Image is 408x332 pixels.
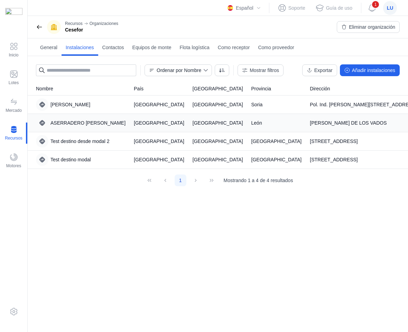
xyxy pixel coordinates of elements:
[387,5,393,11] span: lu
[310,85,330,92] span: Dirección
[128,38,176,56] a: Equipos de monte
[254,38,298,56] a: Como proveedor
[179,44,209,51] span: Flota logística
[250,67,279,74] div: Mostrar filtros
[313,2,355,14] button: Guía de uso
[50,138,109,145] div: Test destino desde modal 2
[98,38,128,56] a: Contactos
[134,156,184,163] div: [GEOGRAPHIC_DATA]
[310,138,358,145] div: [STREET_ADDRESS]
[193,85,243,92] span: [GEOGRAPHIC_DATA]
[175,38,213,56] a: Flota logística
[214,38,254,56] a: Como receptor
[275,2,308,14] button: Soporte
[371,0,380,9] span: 1
[193,138,243,145] div: [GEOGRAPHIC_DATA]
[314,67,333,74] div: Exportar
[251,101,263,108] div: Soria
[218,44,250,51] span: Como receptor
[157,68,201,73] div: Ordenar por Nombre
[66,44,94,51] span: Instalaciones
[134,138,184,145] div: [GEOGRAPHIC_DATA]
[50,119,126,126] div: ASERRADERO [PERSON_NAME]
[132,44,171,51] span: Equipos de monte
[224,177,293,184] span: Mostrando 1 a 4 de 4 resultados
[340,64,400,76] button: Añadir instalaciones
[40,44,57,51] span: General
[193,119,243,126] div: [GEOGRAPHIC_DATA]
[134,101,184,108] div: [GEOGRAPHIC_DATA]
[193,156,243,163] div: [GEOGRAPHIC_DATA]
[302,64,337,76] button: Exportar
[134,85,143,92] span: País
[326,5,352,11] div: Guía de uso
[65,21,83,26] div: Recursos
[310,119,387,126] div: [PERSON_NAME] DE LOS VADOS
[349,24,395,30] div: Eliminar organización
[337,21,400,33] button: Eliminar organización
[288,5,305,11] div: Soporte
[36,38,62,56] a: General
[145,65,203,76] span: Nombre
[251,119,262,126] div: León
[5,8,22,25] img: logoRight.svg
[251,156,302,163] div: [GEOGRAPHIC_DATA]
[6,108,22,113] div: Mercado
[62,38,98,56] a: Instalaciones
[310,156,358,163] div: [STREET_ADDRESS]
[238,64,284,76] button: Mostrar filtros
[225,2,264,14] div: Español
[9,52,18,58] div: Inicio
[90,21,118,26] div: Organizaciones
[251,85,271,92] span: Provincia
[65,26,118,33] div: Cesefor
[50,156,91,163] div: Test destino modal
[193,101,243,108] div: [GEOGRAPHIC_DATA]
[6,163,21,169] div: Motores
[36,85,53,92] span: Nombre
[50,101,90,108] div: [PERSON_NAME]
[352,67,395,74] div: Añadir instalaciones
[9,80,19,86] div: Lotes
[251,138,302,145] div: [GEOGRAPHIC_DATA]
[134,119,184,126] div: [GEOGRAPHIC_DATA]
[102,44,124,51] span: Contactos
[258,44,294,51] span: Como proveedor
[175,174,186,186] button: Page 1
